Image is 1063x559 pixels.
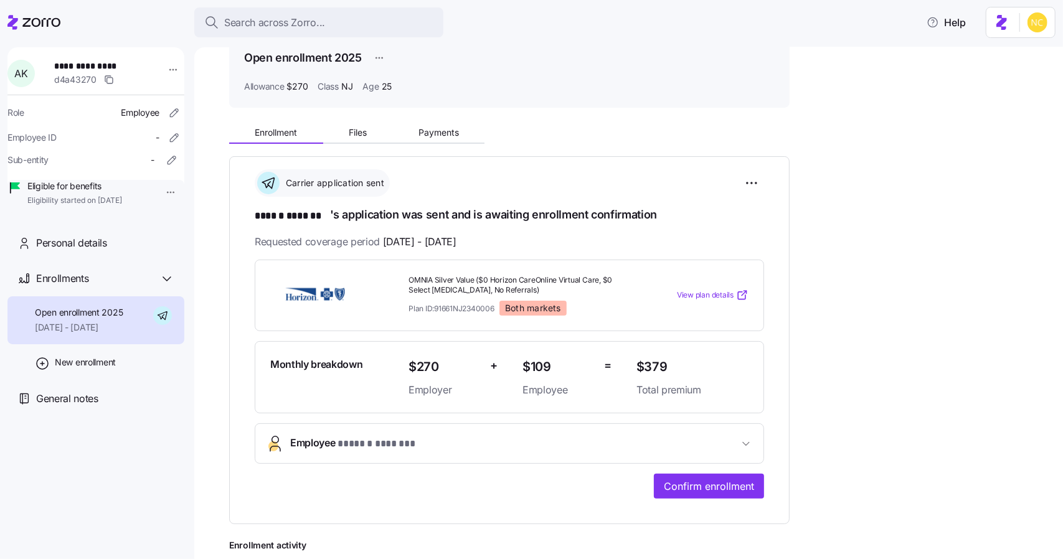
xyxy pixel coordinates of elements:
[917,10,976,35] button: Help
[224,15,325,31] span: Search across Zorro...
[522,357,594,377] span: $109
[362,80,379,93] span: Age
[255,234,456,250] span: Requested coverage period
[418,128,459,137] span: Payments
[409,357,480,377] span: $270
[27,195,122,206] span: Eligibility started on [DATE]
[54,73,97,86] span: d4a43270
[255,207,764,224] h1: 's application was sent and is awaiting enrollment confirmation
[677,289,734,301] span: View plan details
[382,80,392,93] span: 25
[490,357,498,375] span: +
[636,357,749,377] span: $379
[244,50,362,65] h1: Open enrollment 2025
[270,281,360,309] img: Horizon BlueCross BlueShield of New Jersey
[36,235,107,251] span: Personal details
[927,15,966,30] span: Help
[349,128,367,137] span: Files
[156,131,159,144] span: -
[341,80,352,93] span: NJ
[14,68,27,78] span: A K
[55,356,116,369] span: New enrollment
[505,303,561,314] span: Both markets
[35,321,123,334] span: [DATE] - [DATE]
[194,7,443,37] button: Search across Zorro...
[270,357,363,372] span: Monthly breakdown
[604,357,612,375] span: =
[286,80,308,93] span: $270
[318,80,339,93] span: Class
[7,154,49,166] span: Sub-entity
[522,382,594,398] span: Employee
[244,80,284,93] span: Allowance
[636,382,749,398] span: Total premium
[27,180,122,192] span: Eligible for benefits
[282,177,384,189] span: Carrier application sent
[7,131,57,144] span: Employee ID
[255,128,297,137] span: Enrollment
[36,391,98,406] span: General notes
[409,382,480,398] span: Employer
[677,289,749,301] a: View plan details
[409,275,626,296] span: OMNIA Silver Value ($0 Horizon CareOnline Virtual Care, $0 Select [MEDICAL_DATA], No Referrals)
[35,306,123,319] span: Open enrollment 2025
[1028,12,1047,32] img: e03b911e832a6112bf72643c5874f8d8
[409,303,494,314] span: Plan ID: 91661NJ2340006
[654,474,764,499] button: Confirm enrollment
[7,106,24,119] span: Role
[383,234,456,250] span: [DATE] - [DATE]
[229,539,790,552] span: Enrollment activity
[664,479,754,494] span: Confirm enrollment
[151,154,154,166] span: -
[36,271,88,286] span: Enrollments
[290,435,418,452] span: Employee
[121,106,159,119] span: Employee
